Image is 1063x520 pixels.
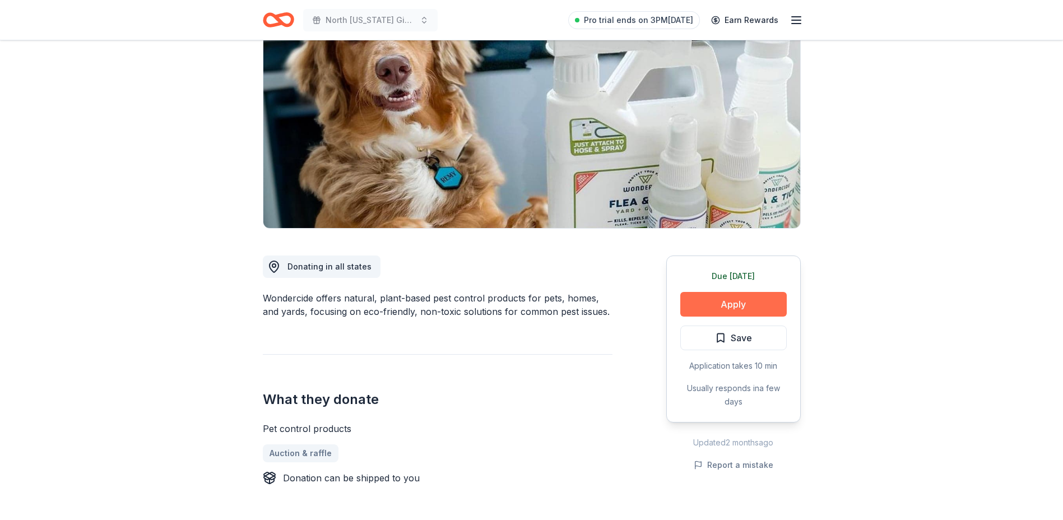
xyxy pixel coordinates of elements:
button: North [US_STATE] Giving Day [303,9,438,31]
div: Wondercide offers natural, plant-based pest control products for pets, homes, and yards, focusing... [263,291,612,318]
button: Save [680,326,787,350]
div: Updated 2 months ago [666,436,801,449]
button: Apply [680,292,787,317]
div: Donation can be shipped to you [283,471,420,485]
img: Image for Wondercide [263,14,800,228]
span: North [US_STATE] Giving Day [326,13,415,27]
h2: What they donate [263,391,612,408]
span: Save [731,331,752,345]
span: Pro trial ends on 3PM[DATE] [584,13,693,27]
a: Home [263,7,294,33]
a: Pro trial ends on 3PM[DATE] [568,11,700,29]
a: Auction & raffle [263,444,338,462]
a: Earn Rewards [704,10,785,30]
div: Application takes 10 min [680,359,787,373]
button: Report a mistake [694,458,773,472]
div: Usually responds in a few days [680,382,787,408]
div: Due [DATE] [680,270,787,283]
div: Pet control products [263,422,612,435]
span: Donating in all states [287,262,372,271]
